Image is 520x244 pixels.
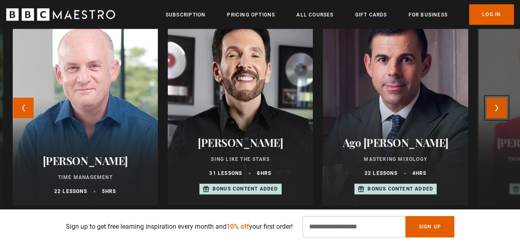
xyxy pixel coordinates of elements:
[365,170,398,177] p: 22 lessons
[367,185,433,193] p: Bonus content added
[105,188,116,194] abbr: hrs
[296,11,333,19] a: All Courses
[23,154,148,167] h2: [PERSON_NAME]
[226,223,249,230] span: 10% off
[54,188,87,195] p: 22 lessons
[166,11,206,19] a: Subscription
[260,170,271,176] abbr: hrs
[166,4,514,25] nav: Primary
[257,170,271,177] p: 8
[408,11,447,19] a: For business
[6,8,115,21] svg: BBC Maestro
[178,136,303,149] h2: [PERSON_NAME]
[333,156,458,163] p: Mastering Mixology
[355,11,387,19] a: Gift Cards
[168,7,313,205] a: [PERSON_NAME] Sing Like the Stars 31 lessons 8hrs Bonus content added
[469,4,514,25] a: Log In
[13,7,158,205] a: [PERSON_NAME] Time Management 22 lessons 5hrs
[66,222,293,232] p: Sign up to get free learning inspiration every month and your first order!
[178,156,303,163] p: Sing Like the Stars
[102,188,116,195] p: 5
[405,216,454,237] button: Sign Up
[412,170,427,177] p: 4
[213,185,278,193] p: Bonus content added
[323,7,468,205] a: Ago [PERSON_NAME] Mastering Mixology 22 lessons 4hrs Bonus content added
[333,136,458,149] h2: Ago [PERSON_NAME]
[227,11,275,19] a: Pricing Options
[416,170,427,176] abbr: hrs
[23,174,148,181] p: Time Management
[209,170,242,177] p: 31 lessons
